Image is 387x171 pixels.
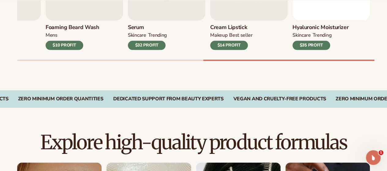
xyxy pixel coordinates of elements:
[46,32,58,39] div: mens
[312,32,331,39] div: TRENDING
[292,41,330,50] div: $35 PROFIT
[17,132,370,153] h2: Explore high-quality product formulas
[366,150,381,165] iframe: Intercom live chat
[210,41,248,50] div: $14 PROFIT
[128,32,146,39] div: SKINCARE
[210,24,253,31] h3: Cream Lipstick
[233,96,326,102] div: Vegan and Cruelty-Free Products
[292,24,348,31] h3: Hyaluronic moisturizer
[46,24,99,31] h3: Foaming beard wash
[128,41,166,50] div: $32 PROFIT
[128,24,167,31] h3: Serum
[46,41,83,50] div: $10 PROFIT
[148,32,166,39] div: TRENDING
[18,96,103,102] div: ZERO MINIMUM ORDER QUANTITIES
[210,32,227,39] div: MAKEUP
[113,96,223,102] div: DEDICATED SUPPORT FROM BEAUTY EXPERTS
[229,32,253,39] div: BEST SELLER
[292,32,311,39] div: SKINCARE
[378,150,383,155] span: 1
